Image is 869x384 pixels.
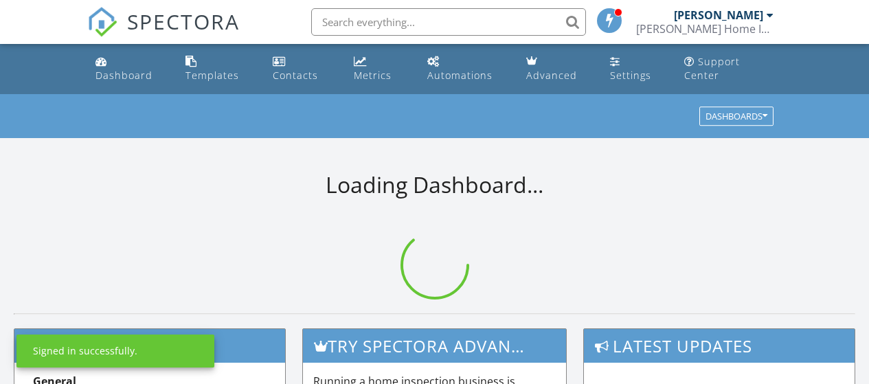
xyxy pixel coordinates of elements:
[87,19,240,47] a: SPECTORA
[679,49,779,89] a: Support Center
[610,69,651,82] div: Settings
[14,329,285,363] h3: Support
[674,8,763,22] div: [PERSON_NAME]
[180,49,256,89] a: Templates
[90,49,170,89] a: Dashboard
[706,112,767,122] div: Dashboards
[185,69,239,82] div: Templates
[427,69,493,82] div: Automations
[584,329,855,363] h3: Latest Updates
[311,8,586,36] input: Search everything...
[684,55,740,82] div: Support Center
[699,107,774,126] button: Dashboards
[605,49,668,89] a: Settings
[127,7,240,36] span: SPECTORA
[273,69,318,82] div: Contacts
[354,69,392,82] div: Metrics
[87,7,117,37] img: The Best Home Inspection Software - Spectora
[526,69,577,82] div: Advanced
[348,49,411,89] a: Metrics
[636,22,774,36] div: Fisher Home Inspections, LLC
[422,49,510,89] a: Automations (Basic)
[267,49,337,89] a: Contacts
[95,69,153,82] div: Dashboard
[33,344,137,358] div: Signed in successfully.
[303,329,565,363] h3: Try spectora advanced [DATE]
[521,49,594,89] a: Advanced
